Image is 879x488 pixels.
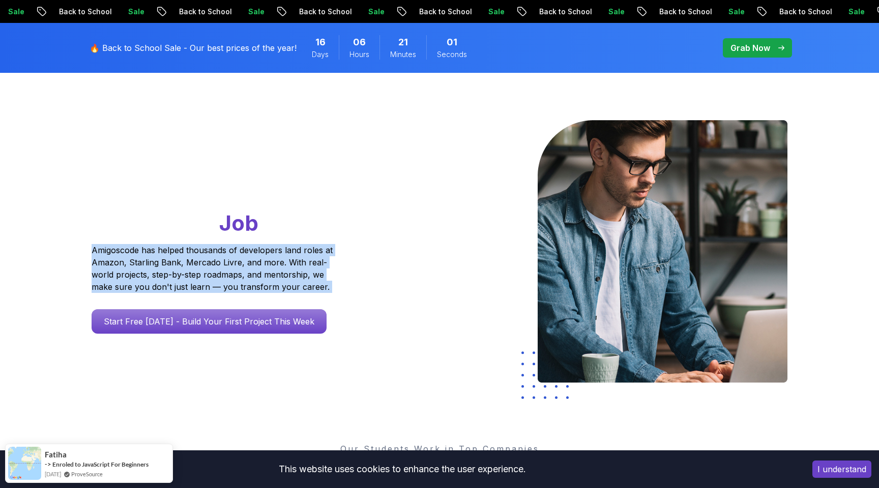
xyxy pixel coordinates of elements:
p: Back to School [528,7,597,17]
p: Back to School [288,7,357,17]
p: Sale [837,7,870,17]
span: Days [312,49,329,60]
p: Back to School [648,7,717,17]
p: Our Students Work in Top Companies [92,443,787,455]
a: Start Free [DATE] - Build Your First Project This Week [92,309,327,334]
span: [DATE] [45,470,61,478]
img: provesource social proof notification image [8,447,41,480]
p: Amigoscode has helped thousands of developers land roles at Amazon, Starling Bank, Mercado Livre,... [92,244,336,293]
p: Sale [237,7,270,17]
p: 🔥 Back to School Sale - Our best prices of the year! [90,42,297,54]
p: Sale [477,7,510,17]
p: Back to School [768,7,837,17]
span: 6 Hours [353,35,366,49]
p: Sale [597,7,630,17]
span: 1 Seconds [447,35,457,49]
a: Enroled to JavaScript For Beginners [52,460,149,468]
p: Back to School [408,7,477,17]
span: -> [45,460,51,468]
span: 21 Minutes [398,35,408,49]
p: Sale [117,7,150,17]
p: Sale [357,7,390,17]
span: Seconds [437,49,467,60]
p: Grab Now [730,42,770,54]
p: Back to School [168,7,237,17]
h1: Go From Learning to Hired: Master Java, Spring Boot & Cloud Skills That Get You the [92,120,372,238]
span: Hours [349,49,369,60]
span: Job [219,210,258,236]
span: Fatiha [45,450,67,459]
a: ProveSource [71,470,103,478]
img: hero [538,120,787,383]
p: Sale [717,7,750,17]
button: Accept cookies [812,460,871,478]
span: 16 Days [315,35,326,49]
p: Back to School [48,7,117,17]
div: This website uses cookies to enhance the user experience. [8,458,797,480]
span: Minutes [390,49,416,60]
